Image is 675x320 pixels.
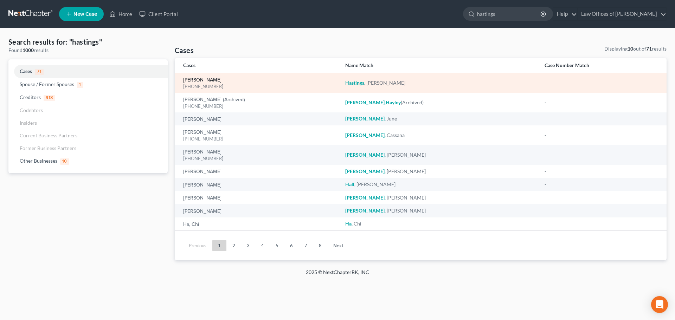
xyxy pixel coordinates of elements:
[256,240,270,251] a: 4
[183,209,221,214] a: [PERSON_NAME]
[545,99,658,106] div: -
[183,155,334,162] div: [PHONE_NUMBER]
[345,220,533,227] div: , Chi
[345,79,533,86] div: , [PERSON_NAME]
[8,117,168,129] a: Insiders
[20,81,74,87] span: Spouse / Former Spouses
[136,8,181,20] a: Client Portal
[22,47,34,53] strong: 1000
[545,132,658,139] div: -
[545,220,658,227] div: -
[345,99,385,105] em: [PERSON_NAME]
[60,158,69,165] span: 10
[8,91,168,104] a: Creditors918
[8,104,168,117] a: Codebtors
[345,80,364,86] em: Hastings
[20,132,77,138] span: Current Business Partners
[183,136,334,142] div: [PHONE_NUMBER]
[183,196,221,201] a: [PERSON_NAME]
[328,240,349,251] a: Next
[345,152,385,158] em: [PERSON_NAME]
[20,145,76,151] span: Former Business Partners
[44,95,55,101] span: 918
[73,12,97,17] span: New Case
[477,7,541,20] input: Search by name...
[386,99,401,105] em: Hayley
[646,46,652,52] strong: 71
[183,169,221,174] a: [PERSON_NAME]
[20,107,43,113] span: Codebtors
[183,117,221,122] a: [PERSON_NAME]
[20,120,37,126] span: Insiders
[137,269,538,281] div: 2025 © NextChapterBK, INC
[35,69,44,75] span: 71
[8,129,168,142] a: Current Business Partners
[345,116,385,122] em: [PERSON_NAME]
[345,132,533,139] div: , Cassana
[183,130,221,135] a: [PERSON_NAME]
[8,65,168,78] a: Cases71
[545,194,658,201] div: -
[313,240,327,251] a: 8
[345,221,352,227] em: Ha
[340,58,539,73] th: Name Match
[345,181,533,188] div: , [PERSON_NAME]
[545,168,658,175] div: -
[345,99,533,106] div: , (Archived)
[8,37,168,47] h4: Search results for: "hastings"
[8,142,168,155] a: Former Business Partners
[553,8,577,20] a: Help
[183,183,221,188] a: [PERSON_NAME]
[183,78,221,83] a: [PERSON_NAME]
[345,207,533,214] div: , [PERSON_NAME]
[345,168,385,174] em: [PERSON_NAME]
[20,68,32,74] span: Cases
[545,207,658,214] div: -
[345,194,533,201] div: , [PERSON_NAME]
[175,45,194,55] h4: Cases
[227,240,241,251] a: 2
[212,240,226,251] a: 1
[183,222,199,227] a: Ha, Chi
[578,8,666,20] a: Law Offices of [PERSON_NAME]
[345,208,385,214] em: [PERSON_NAME]
[345,195,385,201] em: [PERSON_NAME]
[345,151,533,158] div: , [PERSON_NAME]
[545,181,658,188] div: -
[183,97,245,102] a: [PERSON_NAME] (Archived)
[8,78,168,91] a: Spouse / Former Spouses1
[241,240,255,251] a: 3
[183,150,221,155] a: [PERSON_NAME]
[175,58,340,73] th: Cases
[183,103,334,110] div: [PHONE_NUMBER]
[77,82,83,88] span: 1
[604,45,667,52] div: Displaying out of results
[345,132,385,138] em: [PERSON_NAME]
[545,115,658,122] div: -
[106,8,136,20] a: Home
[651,296,668,313] div: Open Intercom Messenger
[345,115,533,122] div: , June
[8,155,168,168] a: Other Businesses10
[539,58,667,73] th: Case Number Match
[284,240,298,251] a: 6
[20,94,41,100] span: Creditors
[345,181,354,187] em: Hall
[545,151,658,158] div: -
[299,240,313,251] a: 7
[270,240,284,251] a: 5
[545,79,658,86] div: -
[628,46,633,52] strong: 10
[20,158,57,164] span: Other Businesses
[183,83,334,90] div: [PHONE_NUMBER]
[345,168,533,175] div: , [PERSON_NAME]
[8,47,168,54] div: Found results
